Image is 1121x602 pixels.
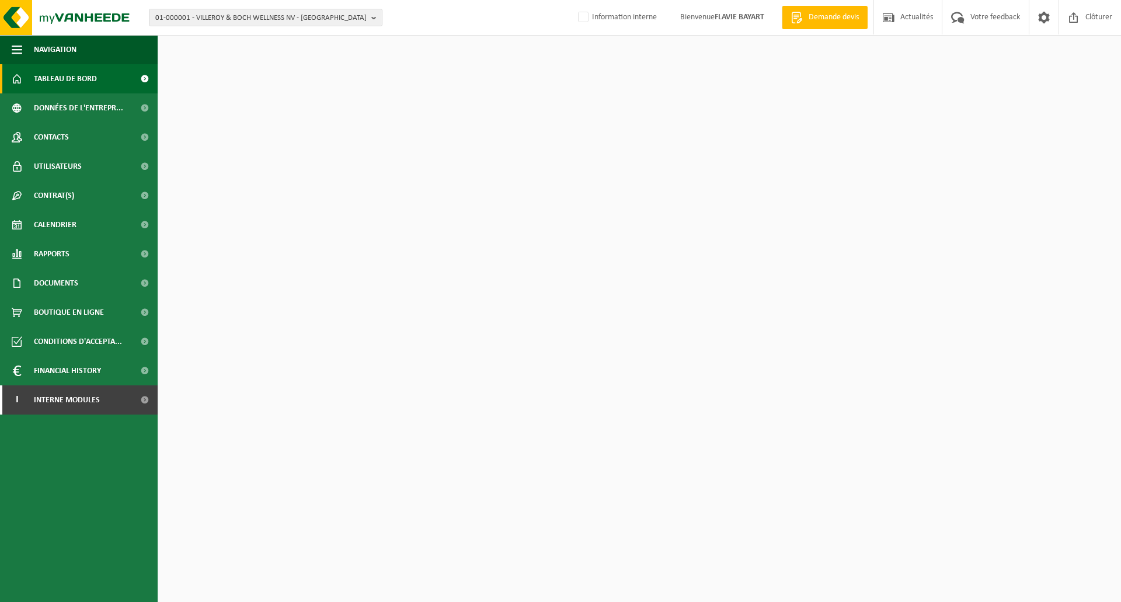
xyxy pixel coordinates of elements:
span: 01-000001 - VILLEROY & BOCH WELLNESS NV - [GEOGRAPHIC_DATA] [155,9,367,27]
span: Tableau de bord [34,64,97,93]
span: Contrat(s) [34,181,74,210]
span: Contacts [34,123,69,152]
a: Demande devis [782,6,868,29]
span: Interne modules [34,385,100,415]
span: Calendrier [34,210,76,239]
span: Demande devis [806,12,862,23]
span: Utilisateurs [34,152,82,181]
span: Navigation [34,35,76,64]
span: Documents [34,269,78,298]
button: 01-000001 - VILLEROY & BOCH WELLNESS NV - [GEOGRAPHIC_DATA] [149,9,382,26]
strong: FLAVIE BAYART [715,13,764,22]
span: Financial History [34,356,101,385]
label: Information interne [576,9,657,26]
span: I [12,385,22,415]
span: Boutique en ligne [34,298,104,327]
span: Conditions d'accepta... [34,327,122,356]
span: Données de l'entrepr... [34,93,123,123]
span: Rapports [34,239,69,269]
